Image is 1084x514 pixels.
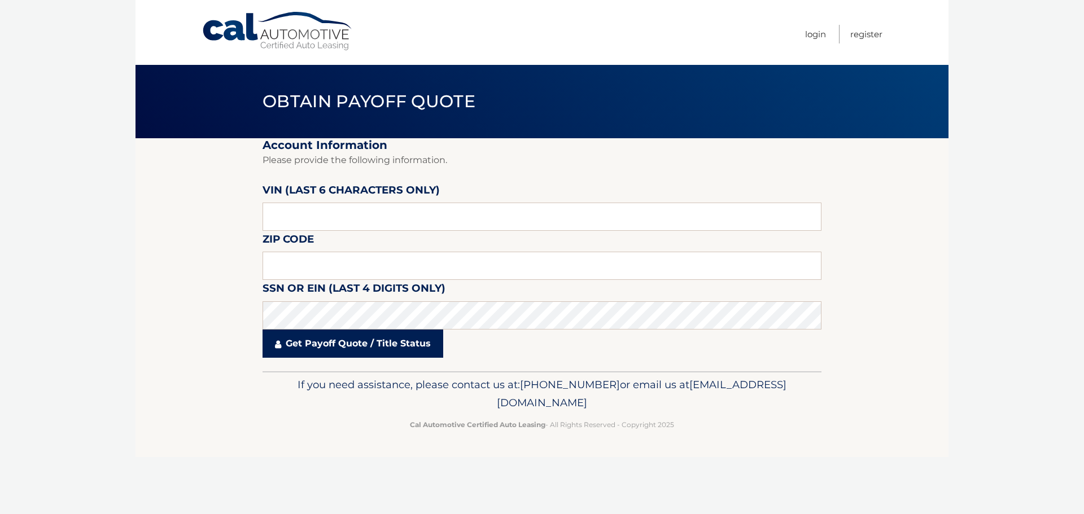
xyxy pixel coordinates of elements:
[850,25,882,43] a: Register
[520,378,620,391] span: [PHONE_NUMBER]
[263,330,443,358] a: Get Payoff Quote / Title Status
[202,11,354,51] a: Cal Automotive
[263,182,440,203] label: VIN (last 6 characters only)
[263,138,821,152] h2: Account Information
[270,419,814,430] p: - All Rights Reserved - Copyright 2025
[263,152,821,168] p: Please provide the following information.
[270,376,814,412] p: If you need assistance, please contact us at: or email us at
[263,280,445,301] label: SSN or EIN (last 4 digits only)
[410,420,545,429] strong: Cal Automotive Certified Auto Leasing
[263,231,314,252] label: Zip Code
[805,25,826,43] a: Login
[263,91,475,112] span: Obtain Payoff Quote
